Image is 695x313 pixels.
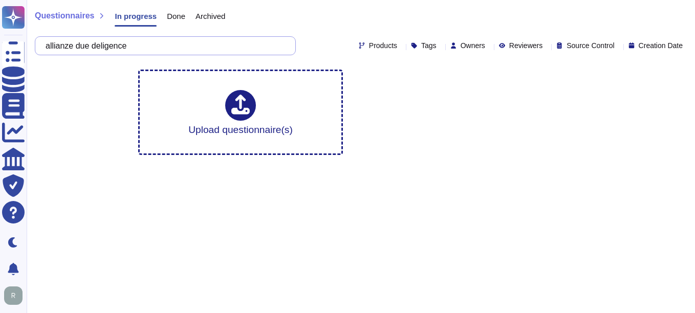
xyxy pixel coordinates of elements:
[196,12,225,20] span: Archived
[115,12,157,20] span: In progress
[421,42,437,49] span: Tags
[2,284,30,307] button: user
[509,42,542,49] span: Reviewers
[369,42,397,49] span: Products
[639,42,683,49] span: Creation Date
[167,12,185,20] span: Done
[40,37,285,55] input: Search by keywords
[4,286,23,305] img: user
[461,42,485,49] span: Owners
[188,90,293,135] div: Upload questionnaire(s)
[35,12,94,20] span: Questionnaires
[567,42,614,49] span: Source Control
